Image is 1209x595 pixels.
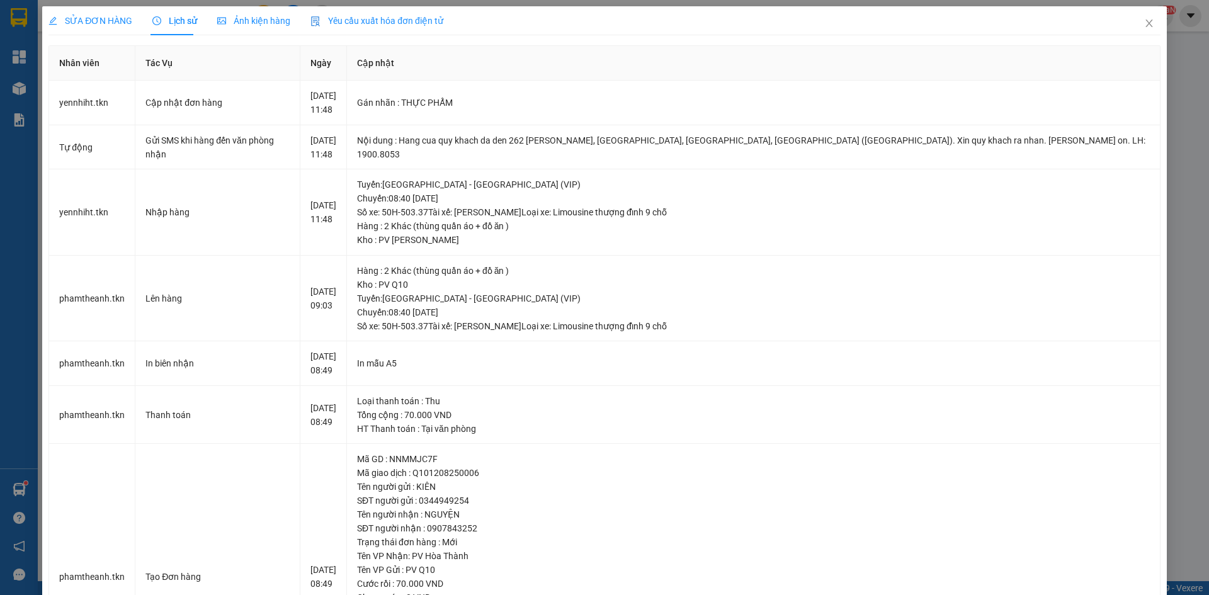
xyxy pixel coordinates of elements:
[145,570,290,584] div: Tạo Đơn hàng
[357,96,1150,110] div: Gán nhãn : THỰC PHẨM
[145,133,290,161] div: Gửi SMS khi hàng đến văn phòng nhận
[49,46,135,81] th: Nhân viên
[300,46,347,81] th: Ngày
[49,386,135,445] td: phamtheanh.tkn
[152,16,197,26] span: Lịch sử
[118,31,526,47] li: [STREET_ADDRESS][PERSON_NAME]. [GEOGRAPHIC_DATA], Tỉnh [GEOGRAPHIC_DATA]
[310,349,336,377] div: [DATE] 08:49
[152,16,161,25] span: clock-circle
[357,577,1150,591] div: Cước rồi : 70.000 VND
[357,422,1150,436] div: HT Thanh toán : Tại văn phòng
[310,563,336,591] div: [DATE] 08:49
[310,401,336,429] div: [DATE] 08:49
[357,133,1150,161] div: Nội dung : Hang cua quy khach da den 262 [PERSON_NAME], [GEOGRAPHIC_DATA], [GEOGRAPHIC_DATA], [GE...
[357,494,1150,507] div: SĐT người gửi : 0344949254
[49,169,135,256] td: yennhiht.tkn
[357,480,1150,494] div: Tên người gửi : KIÊN
[357,507,1150,521] div: Tên người nhận : NGUYỆN
[48,16,132,26] span: SỬA ĐƠN HÀNG
[357,178,1150,219] div: Tuyến : [GEOGRAPHIC_DATA] - [GEOGRAPHIC_DATA] (VIP) Chuyến: 08:40 [DATE] Số xe: 50H-503.37 Tài xế...
[357,563,1150,577] div: Tên VP Gửi : PV Q10
[357,356,1150,370] div: In mẫu A5
[1132,6,1167,42] button: Close
[357,408,1150,422] div: Tổng cộng : 70.000 VND
[48,16,57,25] span: edit
[357,452,1150,466] div: Mã GD : NNMMJC7F
[16,16,79,79] img: logo.jpg
[16,91,188,133] b: GỬI : PV [GEOGRAPHIC_DATA]
[1144,18,1154,28] span: close
[217,16,226,25] span: picture
[357,233,1150,247] div: Kho : PV [PERSON_NAME]
[310,89,336,116] div: [DATE] 11:48
[135,46,300,81] th: Tác Vụ
[357,278,1150,292] div: Kho : PV Q10
[357,521,1150,535] div: SĐT người nhận : 0907843252
[145,96,290,110] div: Cập nhật đơn hàng
[347,46,1161,81] th: Cập nhật
[357,292,1150,333] div: Tuyến : [GEOGRAPHIC_DATA] - [GEOGRAPHIC_DATA] (VIP) Chuyến: 08:40 [DATE] Số xe: 50H-503.37 Tài xế...
[357,264,1150,278] div: Hàng : 2 Khác (thùng quần áo + đồ ăn )
[310,285,336,312] div: [DATE] 09:03
[357,535,1150,549] div: Trạng thái đơn hàng : Mới
[145,292,290,305] div: Lên hàng
[357,394,1150,408] div: Loại thanh toán : Thu
[49,341,135,386] td: phamtheanh.tkn
[49,256,135,342] td: phamtheanh.tkn
[310,16,321,26] img: icon
[357,549,1150,563] div: Tên VP Nhận: PV Hòa Thành
[145,408,290,422] div: Thanh toán
[357,219,1150,233] div: Hàng : 2 Khác (thùng quần áo + đồ ăn )
[310,133,336,161] div: [DATE] 11:48
[217,16,290,26] span: Ảnh kiện hàng
[145,205,290,219] div: Nhập hàng
[357,466,1150,480] div: Mã giao dịch : Q101208250006
[49,81,135,125] td: yennhiht.tkn
[310,198,336,226] div: [DATE] 11:48
[310,16,443,26] span: Yêu cầu xuất hóa đơn điện tử
[118,47,526,62] li: Hotline: 1900 8153
[49,125,135,170] td: Tự động
[145,356,290,370] div: In biên nhận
